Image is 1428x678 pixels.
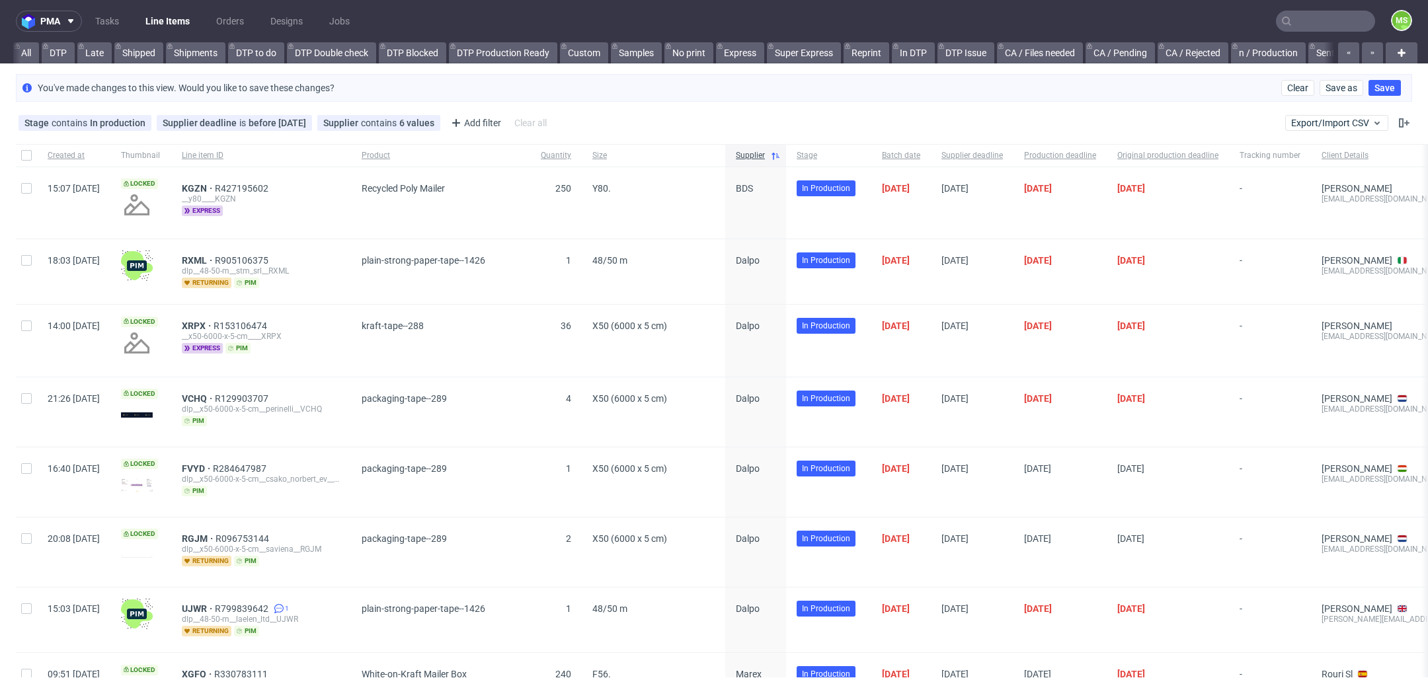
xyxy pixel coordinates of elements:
[566,255,571,266] span: 1
[182,474,340,484] div: dlp__x50-6000-x-5-cm__csako_norbert_ev__FVYD
[1024,603,1052,614] span: [DATE]
[182,463,213,474] a: FVYD
[321,11,358,32] a: Jobs
[361,118,399,128] span: contains
[42,42,75,63] a: DTP
[121,250,153,282] img: wHgJFi1I6lmhQAAAABJRU5ErkJggg==
[239,118,249,128] span: is
[182,331,340,342] div: __x50-6000-x-5-cm____XRPX
[362,603,485,614] span: plain-strong-paper-tape--1426
[882,320,910,331] span: [DATE]
[736,320,760,331] span: Dalpo
[182,393,215,404] a: VCHQ
[48,255,100,266] span: 18:03 [DATE]
[48,463,100,474] span: 16:40 [DATE]
[449,42,557,63] a: DTP Production Ready
[121,478,153,491] img: version_two_editor_design.png
[213,463,269,474] span: R284647987
[234,278,259,288] span: pim
[362,150,520,161] span: Product
[802,393,850,404] span: In Production
[716,42,764,63] a: Express
[1024,183,1052,194] span: [DATE]
[208,11,252,32] a: Orders
[121,178,158,189] span: Locked
[362,533,447,544] span: packaging-tape--289
[1117,603,1145,614] span: [DATE]
[1024,463,1051,474] span: [DATE]
[1086,42,1155,63] a: CA / Pending
[1240,393,1300,431] span: -
[1024,393,1052,404] span: [DATE]
[736,150,765,161] span: Supplier
[1024,255,1052,266] span: [DATE]
[1326,83,1357,93] span: Save as
[285,603,289,614] span: 1
[736,533,760,544] span: Dalpo
[1117,320,1145,331] span: [DATE]
[941,255,969,266] span: [DATE]
[941,603,969,614] span: [DATE]
[802,320,850,332] span: In Production
[182,486,207,496] span: pim
[249,118,306,128] div: before [DATE]
[182,194,340,204] div: __y80____KGZN
[736,463,760,474] span: Dalpo
[736,183,753,194] span: BDS
[138,11,198,32] a: Line Items
[566,463,571,474] span: 1
[997,42,1083,63] a: CA / Files needed
[362,393,447,404] span: packaging-tape--289
[182,614,340,624] div: dlp__48-50-m__laelen_ltd__UJWR
[446,112,504,133] div: Add filter
[592,463,667,474] span: X50 (6000 x 5 cm)
[941,320,969,331] span: [DATE]
[882,603,910,614] span: [DATE]
[802,463,850,474] span: In Production
[182,320,214,331] a: XRPX
[323,118,361,128] span: Supplier
[882,463,910,474] span: [DATE]
[566,533,571,544] span: 2
[215,603,271,614] span: R799839642
[512,114,549,132] div: Clear all
[182,266,340,276] div: dlp__48-50-m__stm_srl__RXML
[1281,80,1314,96] button: Clear
[262,11,311,32] a: Designs
[1240,603,1300,636] span: -
[215,183,271,194] a: R427195602
[1240,463,1300,501] span: -
[48,603,100,614] span: 15:03 [DATE]
[182,603,215,614] a: UJWR
[362,183,445,194] span: Recycled Poly Mailer
[121,598,153,630] img: wHgJFi1I6lmhQAAAABJRU5ErkJggg==
[48,393,100,404] span: 21:26 [DATE]
[362,463,447,474] span: packaging-tape--289
[215,393,271,404] a: R129903707
[1285,115,1388,131] button: Export/Import CSV
[882,393,910,404] span: [DATE]
[121,665,158,675] span: Locked
[592,603,627,614] span: 48/50 m
[1374,83,1395,93] span: Save
[216,533,272,544] span: R096753144
[882,183,910,194] span: [DATE]
[48,320,100,331] span: 14:00 [DATE]
[1240,183,1300,223] span: -
[234,626,259,636] span: pim
[215,255,271,266] a: R905106375
[555,183,571,194] span: 250
[228,42,284,63] a: DTP to do
[1308,42,1398,63] a: Sent to Fulfillment
[182,278,231,288] span: returning
[271,603,289,614] a: 1
[399,118,434,128] div: 6 values
[77,42,112,63] a: Late
[1287,83,1308,93] span: Clear
[1322,533,1392,544] a: [PERSON_NAME]
[541,150,571,161] span: Quantity
[121,459,158,469] span: Locked
[182,150,340,161] span: Line item ID
[182,544,340,554] div: dlp__x50-6000-x-5-cm__saviena__RGJM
